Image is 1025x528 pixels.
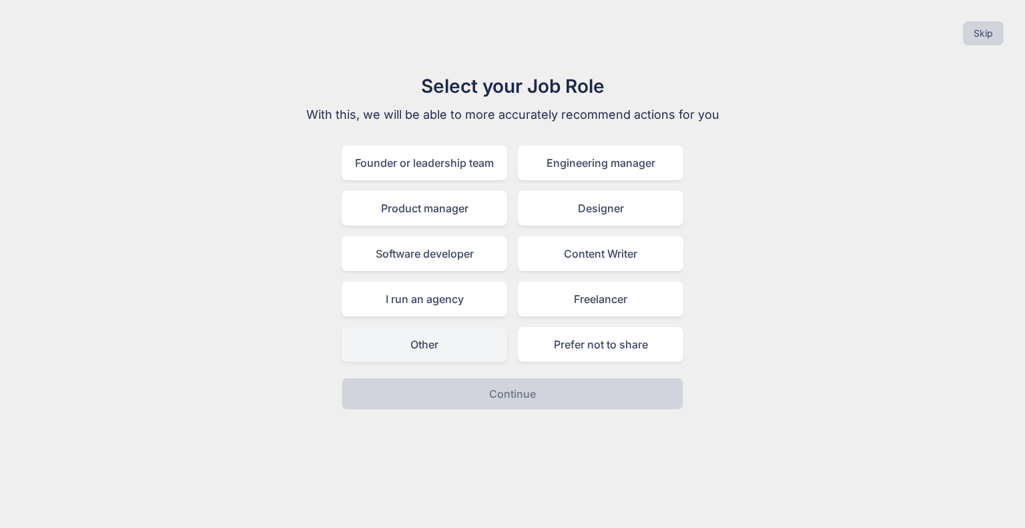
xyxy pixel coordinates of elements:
[288,105,737,124] p: With this, we will be able to more accurately recommend actions for you
[518,146,683,180] div: Engineering manager
[963,21,1004,45] button: Skip
[342,378,683,410] button: Continue
[518,282,683,316] div: Freelancer
[489,386,536,402] p: Continue
[342,327,507,362] div: Other
[342,146,507,180] div: Founder or leadership team
[518,191,683,226] div: Designer
[288,72,737,100] h1: Select your Job Role
[342,236,507,271] div: Software developer
[518,236,683,271] div: Content Writer
[518,327,683,362] div: Prefer not to share
[342,191,507,226] div: Product manager
[342,282,507,316] div: I run an agency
